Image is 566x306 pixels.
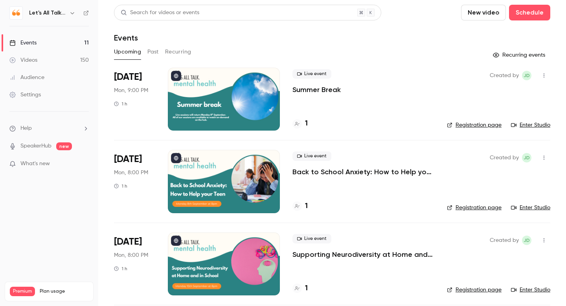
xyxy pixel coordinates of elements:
span: Jenni Dunn [522,236,531,245]
a: Back to School Anxiety: How to Help your Teen [292,167,434,177]
a: Registration page [447,204,502,212]
div: Audience [9,74,44,81]
span: Premium [10,287,35,296]
span: [DATE] [114,236,142,248]
span: Mon, 9:00 PM [114,87,148,94]
h4: 1 [305,283,308,294]
span: new [56,142,72,150]
div: Sep 8 Mon, 8:00 PM (Europe/London) [114,150,155,213]
span: [DATE] [114,153,142,166]
a: 1 [292,283,308,294]
button: New video [461,5,506,20]
span: What's new [20,160,50,168]
span: JD [524,153,530,162]
div: Search for videos or events [121,9,199,17]
div: Events [9,39,37,47]
a: Supporting Neurodiversity at Home and in School [292,250,434,259]
span: Help [20,124,32,133]
span: Mon, 8:00 PM [114,169,148,177]
a: Enter Studio [511,286,550,294]
a: Registration page [447,121,502,129]
a: SpeakerHub [20,142,51,150]
span: Created by [490,236,519,245]
a: Enter Studio [511,121,550,129]
span: [DATE] [114,71,142,83]
h4: 1 [305,201,308,212]
span: Plan usage [40,288,88,295]
span: Live event [292,151,331,161]
h4: 1 [305,118,308,129]
span: Live event [292,234,331,243]
img: Let's All Talk Mental Health [10,7,22,19]
span: JD [524,236,530,245]
span: Mon, 8:00 PM [114,251,148,259]
div: 1 h [114,101,127,107]
span: JD [524,71,530,80]
div: Settings [9,91,41,99]
span: Created by [490,71,519,80]
button: Upcoming [114,46,141,58]
span: Jenni Dunn [522,71,531,80]
div: Sep 1 Mon, 9:00 PM (Europe/London) [114,68,155,131]
div: Videos [9,56,37,64]
a: 1 [292,201,308,212]
iframe: Noticeable Trigger [79,160,89,168]
button: Past [147,46,159,58]
a: Enter Studio [511,204,550,212]
a: Registration page [447,286,502,294]
span: Live event [292,69,331,79]
span: Created by [490,153,519,162]
button: Recurring events [489,49,550,61]
a: Summer Break [292,85,341,94]
div: Sep 15 Mon, 8:00 PM (Europe/London) [114,232,155,295]
h1: Events [114,33,138,42]
button: Recurring [165,46,191,58]
li: help-dropdown-opener [9,124,89,133]
button: Schedule [509,5,550,20]
h6: Let's All Talk Mental Health [29,9,66,17]
a: 1 [292,118,308,129]
span: Jenni Dunn [522,153,531,162]
div: 1 h [114,265,127,272]
div: 1 h [114,183,127,189]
